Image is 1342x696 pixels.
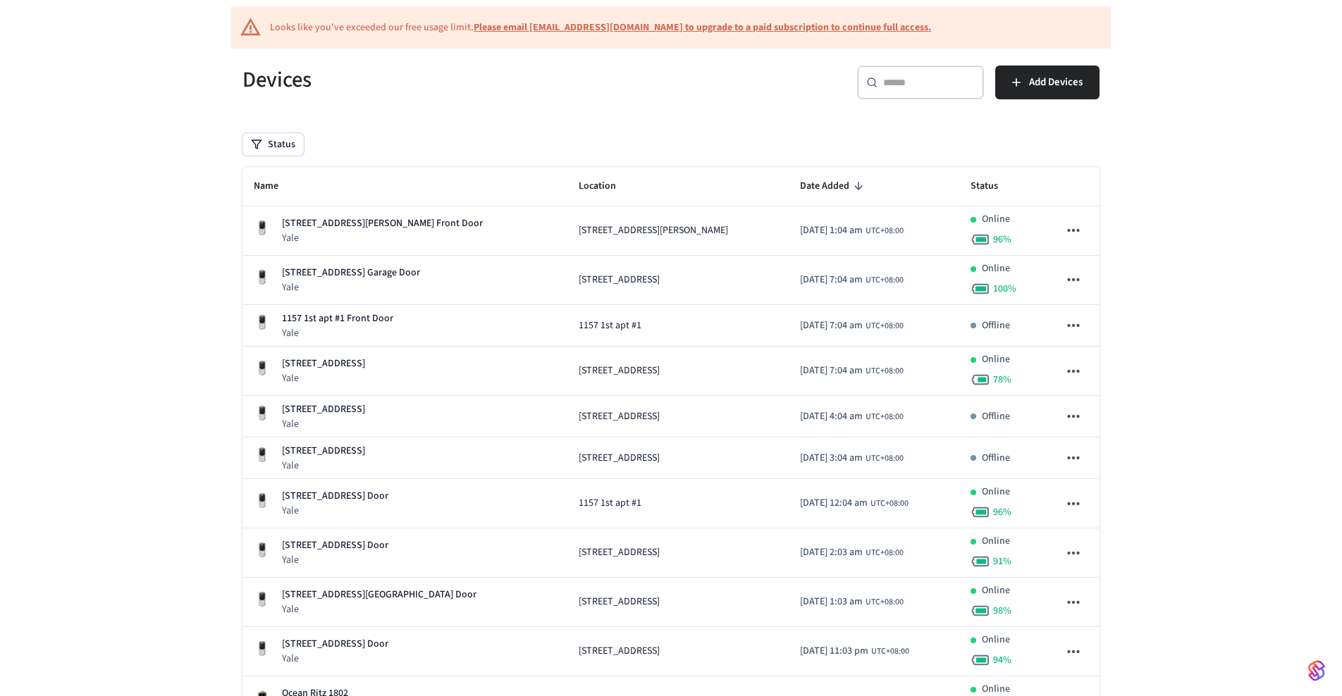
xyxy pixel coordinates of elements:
p: Yale [282,371,365,385]
p: [STREET_ADDRESS][PERSON_NAME] Front Door [282,216,483,231]
span: [DATE] 3:04 am [800,451,863,466]
p: [STREET_ADDRESS] Garage Door [282,266,420,280]
span: Name [254,175,297,197]
p: Yale [282,553,388,567]
span: [DATE] 12:04 am [800,496,868,511]
span: [STREET_ADDRESS] [579,363,660,378]
span: 1157 1st apt #1 [579,496,641,511]
p: Online [982,212,1010,227]
p: [STREET_ADDRESS] Door [282,637,388,652]
span: UTC+08:00 [866,411,904,423]
p: [STREET_ADDRESS][GEOGRAPHIC_DATA] Door [282,588,476,602]
p: [STREET_ADDRESS] [282,444,365,459]
div: Etc/GMT-8 [800,451,904,466]
span: UTC+08:00 [866,547,904,559]
a: Please email [EMAIL_ADDRESS][DOMAIN_NAME] to upgrade to a paid subscription to continue full access. [474,20,931,35]
span: [STREET_ADDRESS] [579,545,660,560]
span: [STREET_ADDRESS] [579,644,660,659]
img: Yale Assure Touchscreen Wifi Smart Lock, Satin Nickel, Front [254,591,271,608]
p: Yale [282,326,393,340]
img: Yale Assure Touchscreen Wifi Smart Lock, Satin Nickel, Front [254,640,271,657]
p: Yale [282,280,420,294]
span: UTC+08:00 [866,225,904,237]
img: Yale Assure Touchscreen Wifi Smart Lock, Satin Nickel, Front [254,447,271,464]
span: 94 % [993,653,1011,667]
p: Online [982,261,1010,276]
p: Online [982,633,1010,647]
span: [DATE] 2:03 am [800,545,863,560]
p: Offline [982,409,1010,424]
p: [STREET_ADDRESS] [282,356,365,371]
div: Etc/GMT-8 [800,273,904,287]
div: Etc/GMT-8 [800,409,904,424]
div: Looks like you've exceeded our free usage limit. [270,20,931,35]
p: Yale [282,652,388,666]
span: Location [579,175,634,197]
img: Yale Assure Touchscreen Wifi Smart Lock, Satin Nickel, Front [254,542,271,559]
span: 96 % [993,505,1011,519]
span: [DATE] 1:04 am [800,223,863,238]
p: Yale [282,459,365,473]
p: [STREET_ADDRESS] Door [282,489,388,504]
span: [STREET_ADDRESS][PERSON_NAME] [579,223,728,238]
div: Etc/GMT-8 [800,223,904,238]
p: Yale [282,602,476,616]
span: [STREET_ADDRESS] [579,595,660,609]
div: Etc/GMT-8 [800,545,904,560]
span: UTC+08:00 [870,497,909,510]
img: Yale Assure Touchscreen Wifi Smart Lock, Satin Nickel, Front [254,492,271,509]
p: [STREET_ADDRESS] [282,402,365,417]
span: UTC+08:00 [866,365,904,378]
span: [DATE] 4:04 am [800,409,863,424]
span: [DATE] 7:04 am [800,363,863,378]
p: [STREET_ADDRESS] Door [282,538,388,553]
div: Etc/GMT-8 [800,595,904,609]
span: [DATE] 1:03 am [800,595,863,609]
span: UTC+08:00 [871,645,909,658]
span: UTC+08:00 [866,452,904,465]
span: [STREET_ADDRESS] [579,451,660,466]
div: Etc/GMT-8 [800,363,904,378]
span: 100 % [993,282,1016,296]
span: Date Added [800,175,868,197]
img: SeamLogoGradient.69752ec5.svg [1308,659,1325,682]
span: 96 % [993,232,1011,247]
img: Yale Assure Touchscreen Wifi Smart Lock, Satin Nickel, Front [254,220,271,237]
div: Etc/GMT-8 [800,318,904,333]
span: UTC+08:00 [866,274,904,287]
span: 78 % [993,373,1011,387]
p: Offline [982,318,1010,333]
span: UTC+08:00 [866,596,904,609]
span: 1157 1st apt #1 [579,318,641,333]
p: Online [982,485,1010,499]
h5: Devices [242,66,663,94]
p: Yale [282,231,483,245]
span: 98 % [993,604,1011,618]
span: 91 % [993,554,1011,568]
img: Yale Assure Touchscreen Wifi Smart Lock, Satin Nickel, Front [254,314,271,331]
div: Etc/GMT-8 [800,496,909,511]
p: Online [982,352,1010,367]
p: Offline [982,451,1010,466]
p: Yale [282,504,388,518]
img: Yale Assure Touchscreen Wifi Smart Lock, Satin Nickel, Front [254,405,271,422]
p: Online [982,583,1010,598]
p: Online [982,534,1010,549]
span: UTC+08:00 [866,320,904,333]
p: 1157 1st apt #1 Front Door [282,311,393,326]
span: Add Devices [1029,73,1083,92]
span: [STREET_ADDRESS] [579,273,660,287]
span: [STREET_ADDRESS] [579,409,660,424]
img: Yale Assure Touchscreen Wifi Smart Lock, Satin Nickel, Front [254,269,271,286]
button: Status [242,133,304,156]
span: [DATE] 7:04 am [800,318,863,333]
p: Yale [282,417,365,431]
img: Yale Assure Touchscreen Wifi Smart Lock, Satin Nickel, Front [254,360,271,377]
button: Add Devices [995,66,1100,99]
span: [DATE] 7:04 am [800,273,863,287]
div: Etc/GMT-8 [800,644,909,659]
span: Status [971,175,1016,197]
span: [DATE] 11:03 pm [800,644,868,659]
